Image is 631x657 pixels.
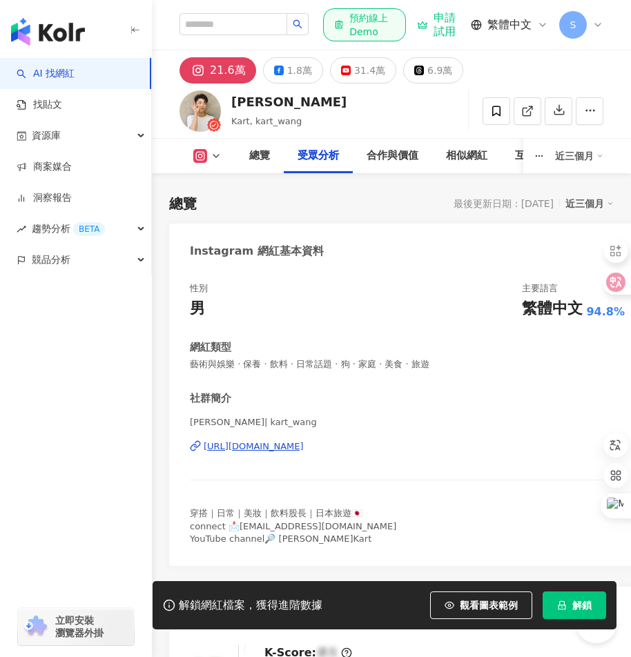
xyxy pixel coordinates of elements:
[522,282,558,295] div: 主要語言
[55,614,104,639] span: 立即安裝 瀏覽器外掛
[231,116,302,126] span: Kart, kart_wang
[18,608,134,645] a: chrome extension立即安裝 瀏覽器外掛
[287,61,312,80] div: 1.8萬
[417,11,460,39] a: 申請試用
[572,600,592,611] span: 解鎖
[367,148,418,164] div: 合作與價值
[11,18,85,46] img: logo
[543,591,606,619] button: 解鎖
[179,598,322,613] div: 解鎖網紅檔案，獲得進階數據
[403,57,463,84] button: 6.9萬
[190,440,625,453] a: [URL][DOMAIN_NAME]
[169,194,197,213] div: 總覽
[565,195,614,213] div: 近三個月
[32,213,105,244] span: 趨勢分析
[293,19,302,29] span: search
[330,57,396,84] button: 31.4萬
[323,8,406,41] a: 預約線上 Demo
[32,120,61,151] span: 資源庫
[210,61,246,80] div: 21.6萬
[487,17,532,32] span: 繁體中文
[446,148,487,164] div: 相似網紅
[32,244,70,275] span: 競品分析
[249,148,270,164] div: 總覽
[454,198,554,209] div: 最後更新日期：[DATE]
[190,340,231,355] div: 網紅類型
[204,440,304,453] div: [URL][DOMAIN_NAME]
[179,90,221,132] img: KOL Avatar
[190,391,231,406] div: 社群簡介
[231,93,347,110] div: [PERSON_NAME]
[17,67,75,81] a: searchAI 找網紅
[263,57,323,84] button: 1.8萬
[190,358,625,371] span: 藝術與娛樂 · 保養 · 飲料 · 日常話題 · 狗 · 家庭 · 美食 · 旅遊
[73,222,105,236] div: BETA
[298,148,339,164] div: 受眾分析
[460,600,518,611] span: 觀看圖表範例
[334,11,395,39] div: 預約線上 Demo
[430,591,532,619] button: 觀看圖表範例
[179,57,256,84] button: 21.6萬
[190,244,324,259] div: Instagram 網紅基本資料
[190,282,208,295] div: 性別
[354,61,385,80] div: 31.4萬
[17,160,72,174] a: 商案媒合
[190,508,396,543] span: 穿搭｜日常｜美妝｜飲料股長｜日本旅遊🇯🇵 connect 📩[EMAIL_ADDRESS][DOMAIN_NAME] YouTube channel🔎 [PERSON_NAME]Kart
[586,304,625,320] span: 94.8%
[570,17,576,32] span: S
[17,224,26,234] span: rise
[17,191,72,205] a: 洞察報告
[190,416,625,429] span: [PERSON_NAME]| kart_wang
[522,298,583,320] div: 繁體中文
[557,600,567,610] span: lock
[22,616,49,638] img: chrome extension
[515,148,556,164] div: 互動分析
[17,98,62,112] a: 找貼文
[190,298,205,320] div: 男
[555,145,603,167] div: 近三個月
[427,61,452,80] div: 6.9萬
